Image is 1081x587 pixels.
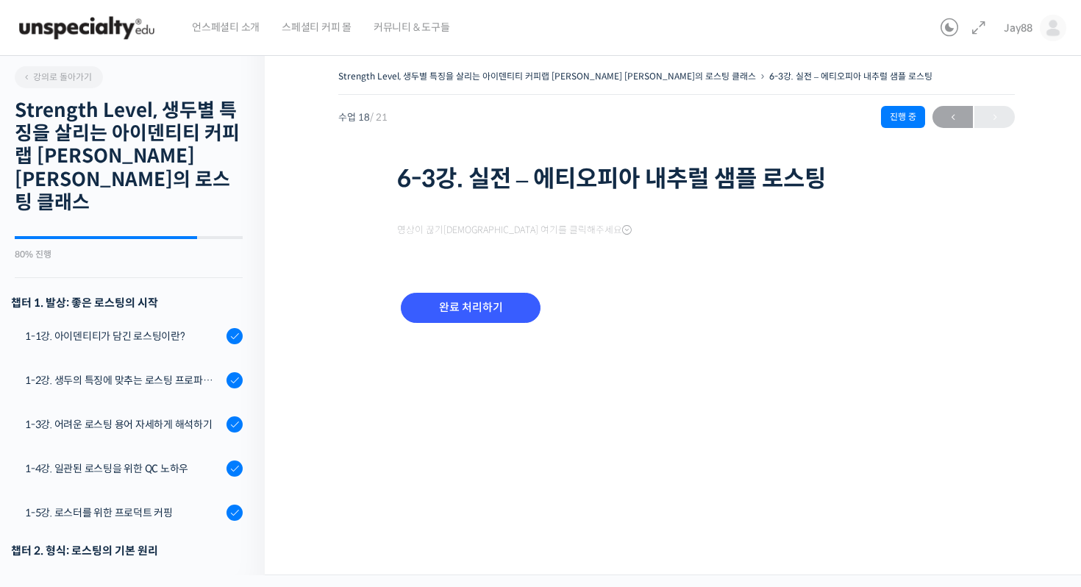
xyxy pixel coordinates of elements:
[370,111,388,124] span: / 21
[932,106,973,128] a: ←이전
[11,541,243,561] div: 챕터 2. 형식: 로스팅의 기본 원리
[397,224,632,236] span: 영상이 끊기[DEMOGRAPHIC_DATA] 여기를 클릭해주세요
[1004,21,1032,35] span: Jay88
[25,505,222,521] div: 1-5강. 로스터를 위한 프로덕트 커핑
[22,71,92,82] span: 강의로 돌아가기
[11,293,243,313] h3: 챕터 1. 발상: 좋은 로스팅의 시작
[15,250,243,259] div: 80% 진행
[397,165,956,193] h1: 6-3강. 실전 – 에티오피아 내추럴 샘플 로스팅
[25,328,222,344] div: 1-1강. 아이덴티티가 담긴 로스팅이란?
[932,107,973,127] span: ←
[25,460,222,477] div: 1-4강. 일관된 로스팅을 위한 QC 노하우
[25,372,222,388] div: 1-2강. 생두의 특징에 맞추는 로스팅 프로파일 'Stength Level'
[769,71,932,82] a: 6-3강. 실전 – 에티오피아 내추럴 샘플 로스팅
[881,106,925,128] div: 진행 중
[401,293,540,323] input: 완료 처리하기
[338,71,756,82] a: Strength Level, 생두별 특징을 살리는 아이덴티티 커피랩 [PERSON_NAME] [PERSON_NAME]의 로스팅 클래스
[15,99,243,214] h2: Strength Level, 생두별 특징을 살리는 아이덴티티 커피랩 [PERSON_NAME] [PERSON_NAME]의 로스팅 클래스
[15,66,103,88] a: 강의로 돌아가기
[338,113,388,122] span: 수업 18
[25,416,222,433] div: 1-3강. 어려운 로스팅 용어 자세하게 해석하기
